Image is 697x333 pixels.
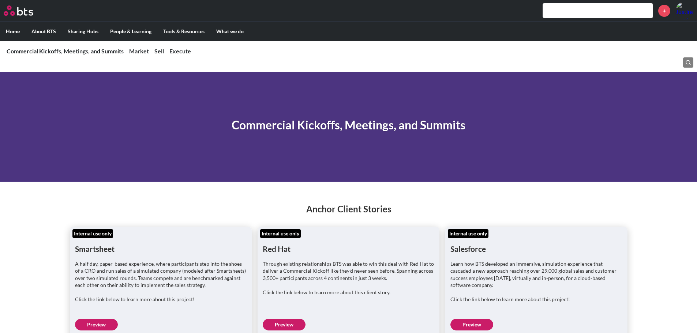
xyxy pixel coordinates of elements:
[676,2,693,19] a: Profile
[210,22,250,41] label: What we do
[62,22,104,41] label: Sharing Hubs
[450,296,622,303] p: Click the link below to learn more about this project!
[75,232,247,254] h1: Smartsheet
[658,5,670,17] a: +
[154,48,164,54] a: Sell
[75,296,247,303] p: Click the link below to learn more about this project!
[263,289,434,296] p: Click the link below to learn more about this client story.
[104,22,157,41] label: People & Learning
[169,48,191,54] a: Execute
[26,22,62,41] label: About BTS
[129,48,149,54] a: Market
[232,117,465,133] h1: Commercial Kickoffs, Meetings, and Summits
[4,5,47,16] a: Go home
[157,22,210,41] label: Tools & Resources
[75,260,247,289] p: A half day, paper-based experience, where participants step into the shoes of a CRO and run sales...
[263,260,434,282] p: Through existing relationships BTS was able to win this deal with Red Hat to deliver a Commercial...
[263,232,434,254] h1: Red Hat
[72,229,113,238] div: Internal use only
[676,2,693,19] img: Justine Read
[448,229,488,238] div: Internal use only
[4,5,33,16] img: BTS Logo
[7,48,124,54] a: Commercial Kickoffs, Meetings, and Summits
[260,229,301,238] div: Internal use only
[263,319,306,330] a: Preview
[75,319,118,330] a: Preview
[450,260,622,289] p: Learn how BTS developed an immersive, simulation experience that cascaded a new approach reaching...
[450,319,493,330] a: Preview
[450,232,622,254] h1: Salesforce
